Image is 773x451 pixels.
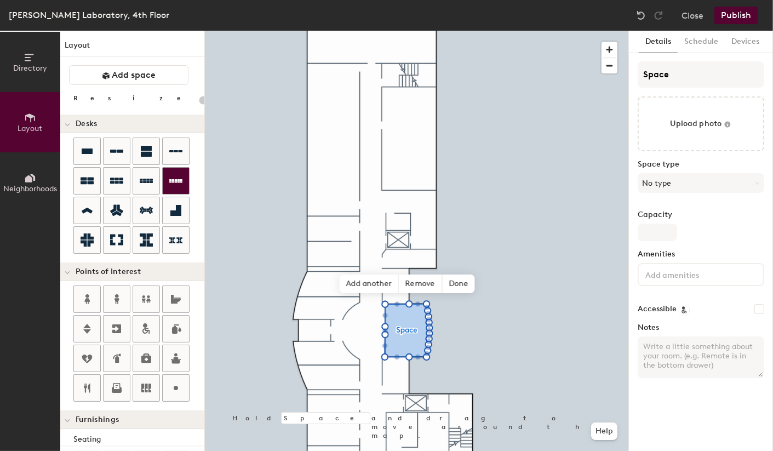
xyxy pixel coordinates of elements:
button: Upload photo [638,96,764,151]
span: Neighborhoods [3,184,57,193]
span: Layout [18,124,43,133]
button: Publish [714,7,758,24]
button: Devices [725,31,766,53]
label: Capacity [638,210,764,219]
button: Schedule [678,31,725,53]
span: Done [442,275,474,293]
span: Remove [399,275,443,293]
button: Add space [69,65,188,85]
button: Details [639,31,678,53]
img: Redo [653,10,664,21]
span: Directory [13,64,47,73]
label: Accessible [638,305,677,313]
label: Amenities [638,250,764,259]
label: Space type [638,160,764,169]
h1: Layout [60,39,204,56]
span: Add space [112,70,156,81]
button: No type [638,173,764,193]
button: Help [591,423,617,440]
span: Points of Interest [76,267,141,276]
img: Undo [635,10,646,21]
button: Close [682,7,703,24]
div: Seating [73,433,204,446]
span: Furnishings [76,415,119,424]
input: Add amenities [643,267,742,281]
div: [PERSON_NAME] Laboratory, 4th Floor [9,8,169,22]
span: Desks [76,119,97,128]
label: Notes [638,323,764,332]
span: Add another [340,275,399,293]
div: Resize [73,94,194,102]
